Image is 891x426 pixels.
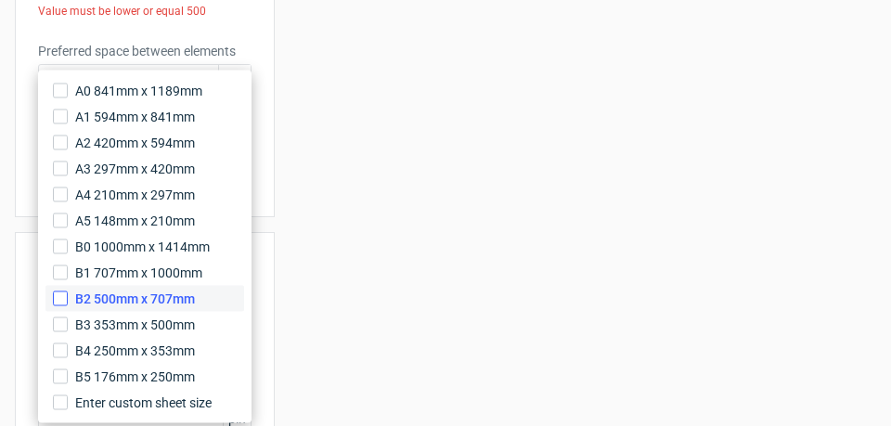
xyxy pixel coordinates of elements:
span: A3 297mm x 420mm [75,160,195,178]
span: A4 210mm x 297mm [75,186,195,204]
span: A0 841mm x 1189mm [75,82,202,100]
label: Preferred space between elements [38,42,252,60]
span: B0 1000mm x 1414mm [75,238,210,256]
span: B5 176mm x 250mm [75,368,195,386]
span: A1 594mm x 841mm [75,108,195,126]
span: A2 420mm x 594mm [75,134,195,152]
span: A5 148mm x 210mm [75,212,195,230]
span: mm [218,65,251,93]
span: B4 250mm x 353mm [75,342,195,360]
span: Enter custom sheet size [75,394,212,412]
span: B3 353mm x 500mm [75,316,195,334]
span: B1 707mm x 1000mm [75,264,202,282]
span: B2 500mm x 707mm [75,290,195,308]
